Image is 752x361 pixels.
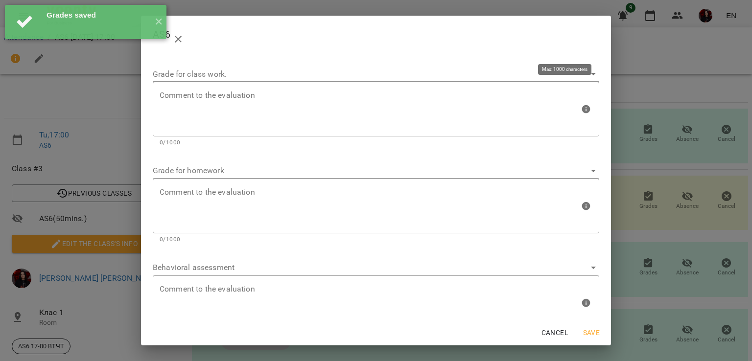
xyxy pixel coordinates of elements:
span: Cancel [541,327,568,338]
p: 0/1000 [160,235,592,245]
button: close [166,27,190,51]
button: Save [576,324,607,341]
div: Max: 1000 characters [153,275,599,341]
div: Grades saved [47,10,147,21]
h2: AS6 [153,23,599,47]
p: 0/1000 [160,138,592,148]
span: Save [580,327,603,338]
button: Cancel [538,324,572,341]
